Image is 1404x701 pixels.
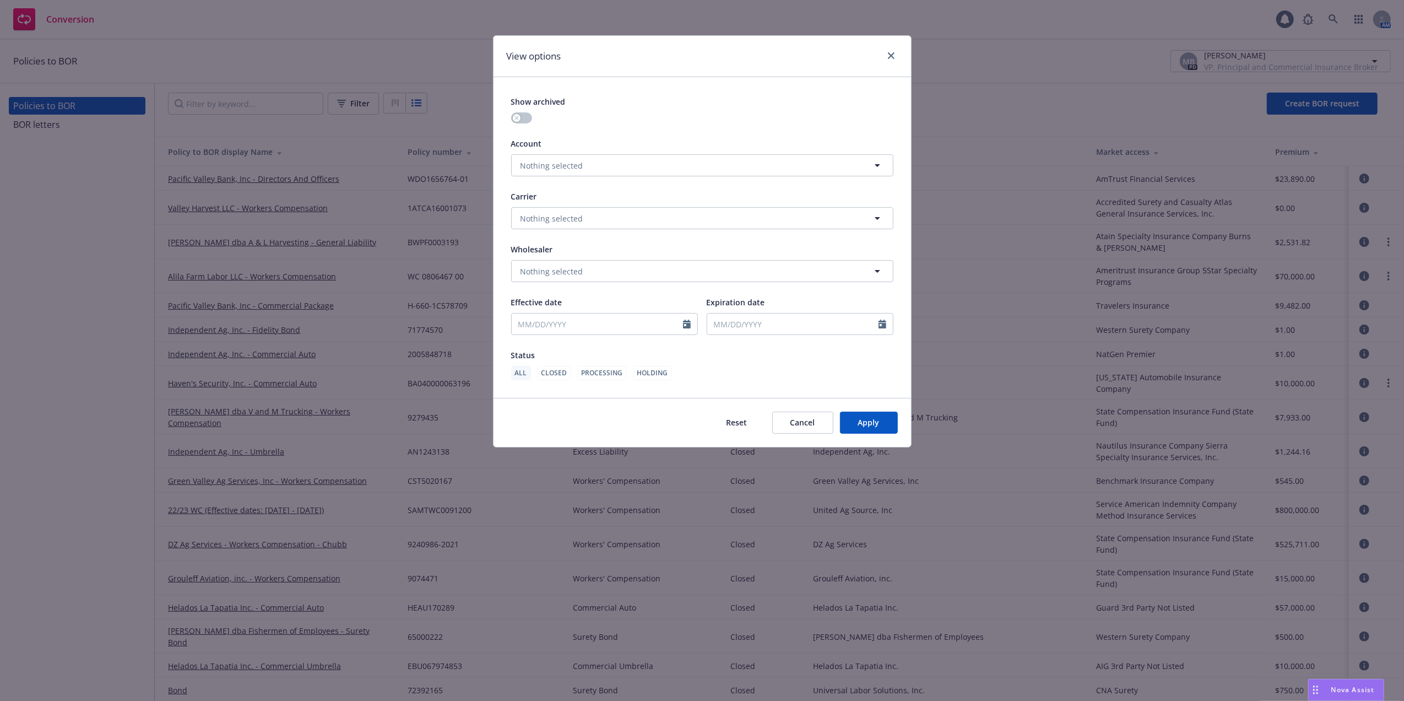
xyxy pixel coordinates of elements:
[840,412,898,434] button: Apply
[511,96,566,107] span: Show archived
[1331,685,1375,694] span: Nova Assist
[879,320,886,328] svg: Calendar
[683,320,691,328] svg: Calendar
[511,138,542,149] span: Account
[511,350,535,360] span: Status
[885,49,898,62] a: close
[790,417,815,428] span: Cancel
[511,191,537,202] span: Carrier
[521,160,583,171] span: Nothing selected
[511,154,893,176] button: Nothing selected
[511,244,553,255] span: Wholesaler
[512,314,683,335] input: MM/DD/YYYY
[727,417,747,428] span: Reset
[1308,679,1384,701] button: Nova Assist
[515,368,527,378] span: ALL
[772,412,833,434] button: Cancel
[707,297,765,308] span: Expiration date
[521,266,583,277] span: Nothing selected
[507,49,561,63] h1: View options
[637,368,668,378] span: HOLDING
[521,213,583,224] span: Nothing selected
[541,368,567,378] span: CLOSED
[708,412,766,434] button: Reset
[1309,680,1322,700] div: Drag to move
[511,260,893,282] button: Nothing selected
[582,368,623,378] span: PROCESSING
[511,207,893,229] button: Nothing selected
[511,297,562,308] span: Effective date
[858,417,880,428] span: Apply
[707,314,879,335] input: MM/DD/YYYY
